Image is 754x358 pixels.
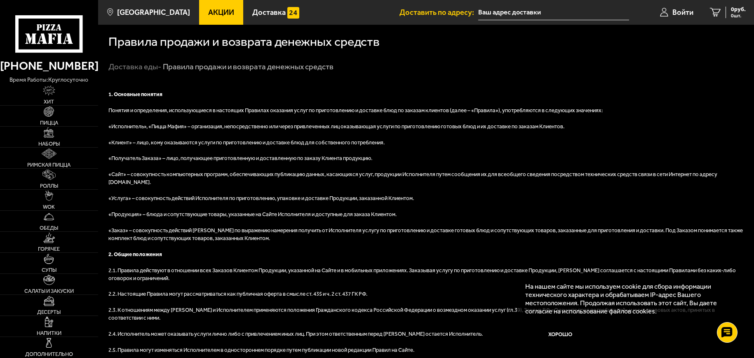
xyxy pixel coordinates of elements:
[399,9,478,16] span: Доставить по адресу:
[108,123,743,131] p: «Исполнитель», «Пицца Мафия» – организация, непосредственно или через привлеченных лиц оказывающа...
[25,351,73,357] span: Дополнительно
[108,346,743,354] p: 2.5. Правила могут изменяться Исполнителем в одностороннем порядке путем публикации новой редакци...
[108,267,743,283] p: 2.1. Правила действуют в отношении всех Заказов Клиентом Продукции, указанной на Сайте и в мобиль...
[24,288,74,294] span: Салаты и закуски
[287,7,299,19] img: 15daf4d41897b9f0e9f617042186c801.svg
[43,204,55,210] span: WOK
[38,246,60,252] span: Горячее
[108,155,743,163] p: «Получатель Заказа» – лицо, получающее приготовленную и доставленную по заказу Клиента продукцию.
[42,267,56,273] span: Супы
[108,251,162,257] b: 2. Общие положения
[40,225,58,231] span: Обеды
[117,9,190,16] span: [GEOGRAPHIC_DATA]
[108,211,743,219] p: «Продукция» – блюда и сопутствующие товары, указанные на Сайте Исполнителя и доступные для заказа...
[108,139,743,147] p: «Клиент» – лицо, кому оказываются услуги по приготовлению и доставке блюд для собственного потреб...
[40,183,58,188] span: Роллы
[108,330,743,338] p: 2.4. Исполнитель может оказывать услуги лично либо с привлечением иных лиц. При этом ответственны...
[108,290,743,298] p: 2.2. Настоящие Правила могут рассматриваться как публичная оферта в смысле ст. 435 и ч. 2 ст. 437...
[108,195,743,203] p: «Услуга» – совокупность действий Исполнителя по приготовлению, упаковке и доставке Продукции, зак...
[108,306,743,322] p: 2.3. К отношениям между [PERSON_NAME] и Исполнителем применяются положения Гражданского кодекса Р...
[525,323,596,346] button: Хорошо
[108,35,380,48] h1: Правила продажи и возврата денежных средств
[37,309,61,315] span: Десерты
[40,120,58,125] span: Пицца
[478,5,629,20] input: Ваш адрес доставки
[108,227,743,243] p: «Заказ» – совокупность действий [PERSON_NAME] по выражению намерения получить от Исполнителя услу...
[252,9,286,16] span: Доставка
[38,141,60,146] span: Наборы
[44,99,54,104] span: Хит
[108,171,743,186] p: «Сайт» – совокупность компьютерных программ, обеспечивающих публикацию данных, касающихся услуг, ...
[525,283,731,315] p: На нашем сайте мы используем cookie для сбора информации технического характера и обрабатываем IP...
[731,7,746,12] span: 0 руб.
[108,107,743,115] p: Понятия и определения, использующиеся в настоящих Правилах оказания услуг по приготовлению и дост...
[27,162,70,167] span: Римская пицца
[731,13,746,18] span: 0 шт.
[672,9,693,16] span: Войти
[108,91,162,97] b: 1. Основные понятия
[163,62,334,72] div: Правила продажи и возврата денежных средств
[37,330,61,336] span: Напитки
[208,9,234,16] span: Акции
[108,62,161,71] a: Доставка еды-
